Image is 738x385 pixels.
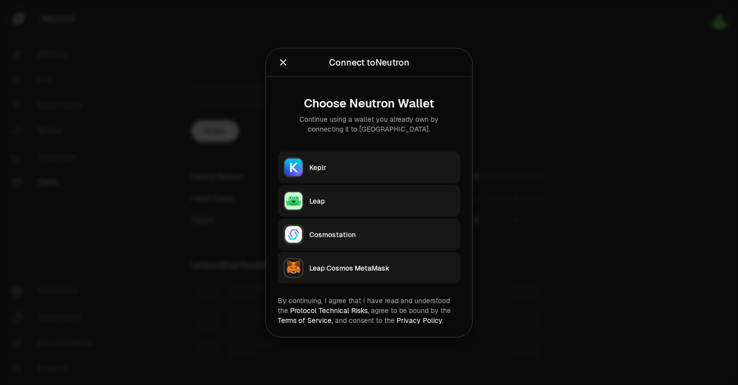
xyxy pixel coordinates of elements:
[309,263,454,273] div: Leap Cosmos MetaMask
[290,306,369,315] a: Protocol Technical Risks,
[278,218,460,250] button: CosmostationCosmostation
[278,295,460,325] div: By continuing, I agree that I have read and understood the agree to be bound by the and consent t...
[286,96,452,110] div: Choose Neutron Wallet
[278,151,460,183] button: KeplrKeplr
[285,225,302,243] img: Cosmostation
[329,55,409,69] div: Connect to Neutron
[278,55,289,69] button: Close
[309,229,454,239] div: Cosmostation
[309,196,454,206] div: Leap
[285,259,302,277] img: Leap Cosmos MetaMask
[278,185,460,216] button: LeapLeap
[278,315,333,324] a: Terms of Service,
[278,252,460,283] button: Leap Cosmos MetaMaskLeap Cosmos MetaMask
[285,192,302,210] img: Leap
[285,158,302,176] img: Keplr
[309,162,454,172] div: Keplr
[286,114,452,134] div: Continue using a wallet you already own by connecting it to [GEOGRAPHIC_DATA].
[397,315,443,324] a: Privacy Policy.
